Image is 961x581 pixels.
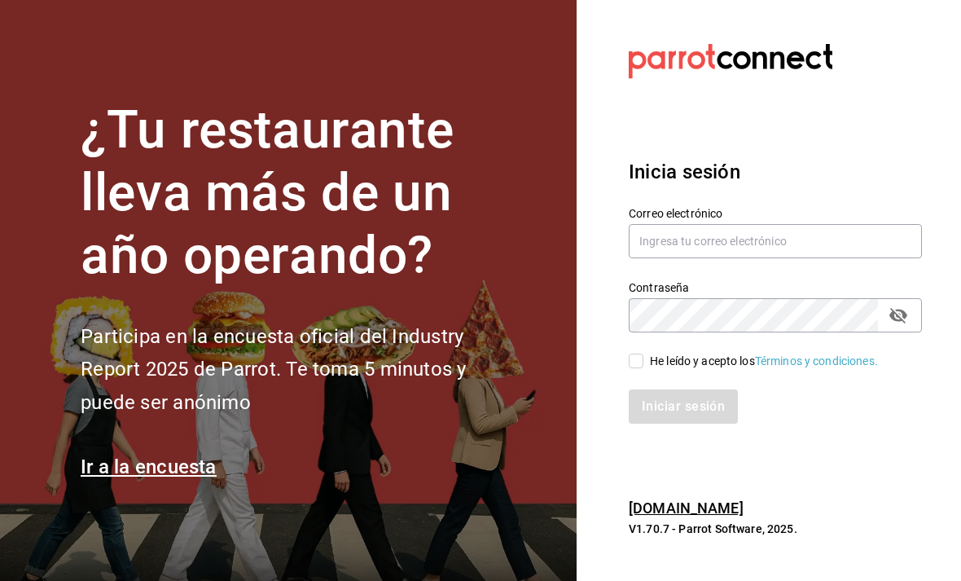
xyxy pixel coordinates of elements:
button: passwordField [884,302,912,329]
h3: Inicia sesión [629,157,922,187]
a: Términos y condiciones. [755,354,878,368]
p: V1.70.7 - Parrot Software, 2025. [629,521,922,537]
a: Ir a la encuesta [81,456,217,478]
input: Ingresa tu correo electrónico [629,224,922,258]
label: Contraseña [629,282,922,293]
a: [DOMAIN_NAME] [629,500,744,517]
div: He leído y acepto los [650,353,878,370]
h1: ¿Tu restaurante lleva más de un año operando? [81,99,520,287]
label: Correo electrónico [629,208,922,219]
h2: Participa en la encuesta oficial del Industry Report 2025 de Parrot. Te toma 5 minutos y puede se... [81,320,520,420]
